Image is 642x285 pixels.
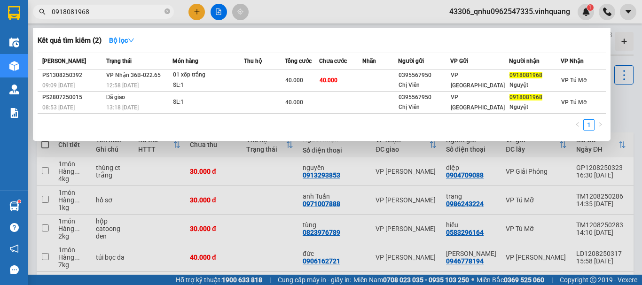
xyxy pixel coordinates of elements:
[399,70,449,80] div: 0395567950
[9,85,19,94] img: warehouse-icon
[509,72,542,78] span: 0918081968
[398,58,424,64] span: Người gửi
[362,58,376,64] span: Nhãn
[285,99,303,106] span: 40.000
[509,94,542,100] span: 0918081968
[38,36,102,46] h3: Kết quả tìm kiếm ( 2 )
[106,58,132,64] span: Trạng thái
[173,80,243,91] div: SL: 1
[561,58,584,64] span: VP Nhận
[9,108,19,118] img: solution-icon
[399,102,449,112] div: Chị Viên
[319,58,347,64] span: Chưa cước
[109,37,134,44] strong: Bộ lọc
[509,102,560,112] div: Nguyệt
[561,99,587,106] span: VP Tú Mỡ
[451,94,505,111] span: VP [GEOGRAPHIC_DATA]
[8,6,20,20] img: logo-vxr
[42,92,103,102] div: PS2807250015
[102,33,142,48] button: Bộ lọcdown
[584,120,594,130] a: 1
[18,200,21,203] sup: 1
[285,77,303,84] span: 40.000
[42,82,75,89] span: 09:09 [DATE]
[106,104,139,111] span: 13:18 [DATE]
[509,58,540,64] span: Người nhận
[128,37,134,44] span: down
[561,77,587,84] span: VP Tú Mỡ
[451,72,505,89] span: VP [GEOGRAPHIC_DATA]
[244,58,262,64] span: Thu hộ
[9,201,19,211] img: warehouse-icon
[106,72,161,78] span: VP Nhận 36B-022.65
[595,119,606,131] li: Next Page
[106,94,125,100] span: Đã giao
[597,122,603,127] span: right
[39,8,46,15] span: search
[42,104,75,111] span: 08:53 [DATE]
[164,8,170,16] span: close-circle
[399,80,449,90] div: Chị Viên
[399,92,449,102] div: 0395567950
[172,58,198,64] span: Món hàng
[509,80,560,90] div: Nguyệt
[173,97,243,108] div: SL: 1
[595,119,606,131] button: right
[10,244,19,253] span: notification
[106,82,139,89] span: 12:58 [DATE]
[572,119,583,131] button: left
[173,70,243,80] div: 01 xốp trắng
[10,223,19,232] span: question-circle
[52,7,163,17] input: Tìm tên, số ĐT hoặc mã đơn
[42,58,86,64] span: [PERSON_NAME]
[572,119,583,131] li: Previous Page
[9,61,19,71] img: warehouse-icon
[583,119,595,131] li: 1
[10,265,19,274] span: message
[320,77,337,84] span: 40.000
[9,38,19,47] img: warehouse-icon
[575,122,580,127] span: left
[285,58,312,64] span: Tổng cước
[164,8,170,14] span: close-circle
[450,58,468,64] span: VP Gửi
[42,70,103,80] div: PS1308250392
